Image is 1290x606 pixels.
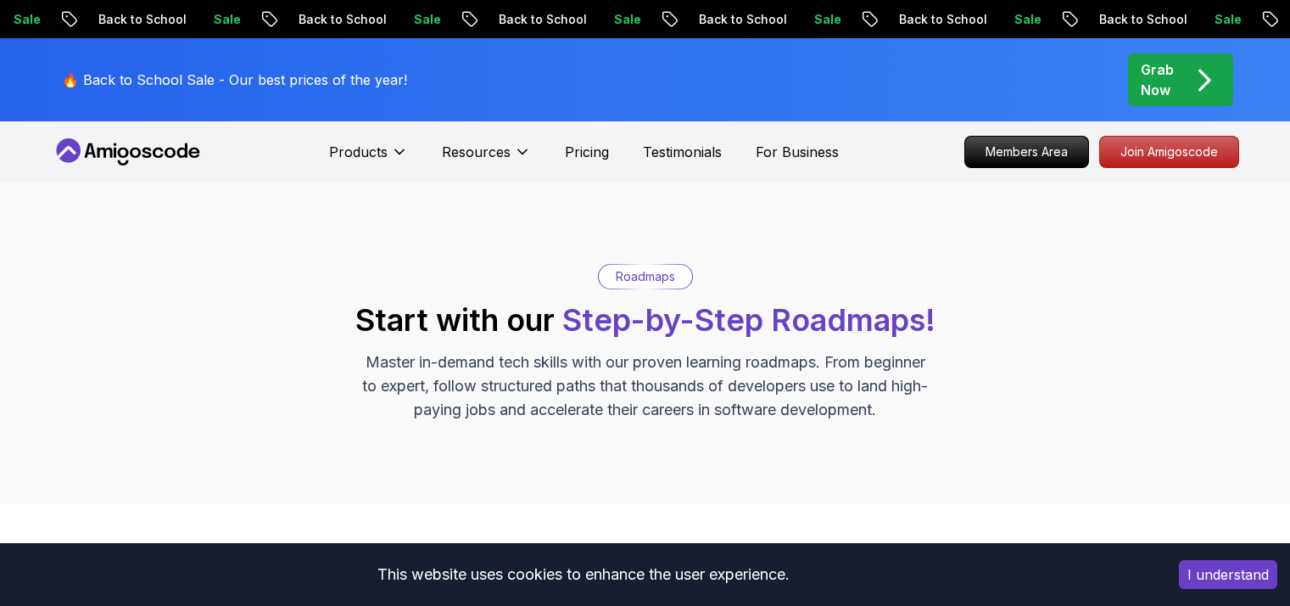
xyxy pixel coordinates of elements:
[565,142,609,162] a: Pricing
[360,351,930,422] p: Master in-demand tech skills with our proven learning roadmaps. From beginner to expert, follow s...
[562,301,935,339] span: Step-by-Step Roadmaps!
[282,11,397,28] p: Back to School
[62,70,407,90] p: 🔥 Back to School Sale - Our best prices of the year!
[329,142,388,162] p: Products
[1099,136,1239,168] a: Join Amigoscode
[997,11,1052,28] p: Sale
[965,137,1088,167] p: Members Area
[682,11,797,28] p: Back to School
[616,268,675,285] p: Roadmaps
[355,303,935,337] h2: Start with our
[81,11,197,28] p: Back to School
[442,142,531,176] button: Resources
[597,11,651,28] p: Sale
[1082,11,1198,28] p: Back to School
[797,11,852,28] p: Sale
[482,11,597,28] p: Back to School
[397,11,451,28] p: Sale
[1100,137,1238,167] p: Join Amigoscode
[1141,59,1174,100] p: Grab Now
[13,556,1153,593] div: This website uses cookies to enhance the user experience.
[1179,560,1277,589] button: Accept cookies
[329,142,408,176] button: Products
[442,142,511,162] p: Resources
[643,142,722,162] a: Testimonials
[882,11,997,28] p: Back to School
[1198,11,1252,28] p: Sale
[964,136,1089,168] a: Members Area
[197,11,251,28] p: Sale
[756,142,839,162] a: For Business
